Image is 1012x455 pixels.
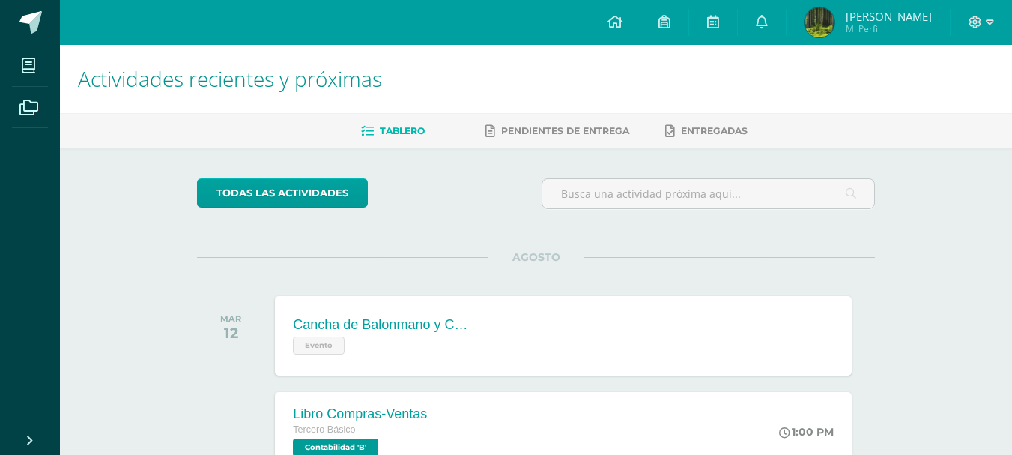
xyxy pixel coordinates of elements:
[361,119,425,143] a: Tablero
[681,125,748,136] span: Entregadas
[665,119,748,143] a: Entregadas
[485,119,629,143] a: Pendientes de entrega
[805,7,834,37] img: 7156044ebbd9da597cb4f05813d6cce3.png
[293,424,355,435] span: Tercero Básico
[220,313,241,324] div: MAR
[78,64,382,93] span: Actividades recientes y próximas
[846,9,932,24] span: [PERSON_NAME]
[542,179,874,208] input: Busca una actividad próxima aquí...
[488,250,584,264] span: AGOSTO
[846,22,932,35] span: Mi Perfil
[197,178,368,208] a: todas las Actividades
[220,324,241,342] div: 12
[380,125,425,136] span: Tablero
[779,425,834,439] div: 1:00 PM
[293,317,473,333] div: Cancha de Balonmano y Contenido
[293,337,345,355] span: Evento
[501,125,629,136] span: Pendientes de entrega
[293,406,427,422] div: Libro Compras-Ventas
